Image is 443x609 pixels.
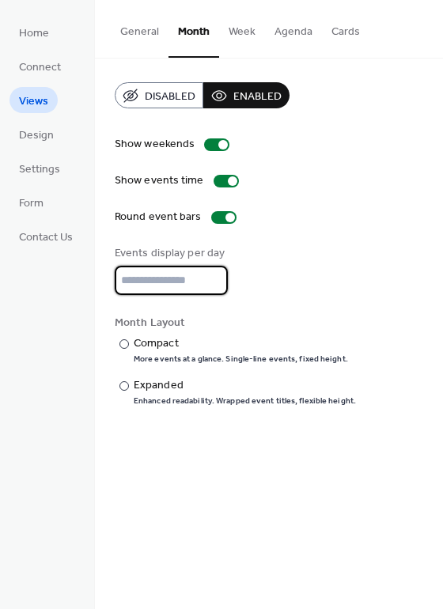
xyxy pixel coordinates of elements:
[19,229,73,246] span: Contact Us
[9,87,58,113] a: Views
[115,82,203,108] button: Disabled
[115,136,195,153] div: Show weekends
[19,161,60,178] span: Settings
[115,245,225,262] div: Events display per day
[9,155,70,181] a: Settings
[134,395,356,407] div: Enhanced readability. Wrapped event titles, flexible height.
[9,19,59,45] a: Home
[203,82,290,108] button: Enabled
[19,195,44,212] span: Form
[134,377,353,394] div: Expanded
[9,189,53,215] a: Form
[233,89,282,105] span: Enabled
[19,59,61,76] span: Connect
[134,335,345,352] div: Compact
[115,209,202,225] div: Round event bars
[115,315,420,331] div: Month Layout
[134,354,348,365] div: More events at a glance. Single-line events, fixed height.
[9,223,82,249] a: Contact Us
[19,25,49,42] span: Home
[115,172,204,189] div: Show events time
[9,121,63,147] a: Design
[9,53,70,79] a: Connect
[19,93,48,110] span: Views
[145,89,195,105] span: Disabled
[19,127,54,144] span: Design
